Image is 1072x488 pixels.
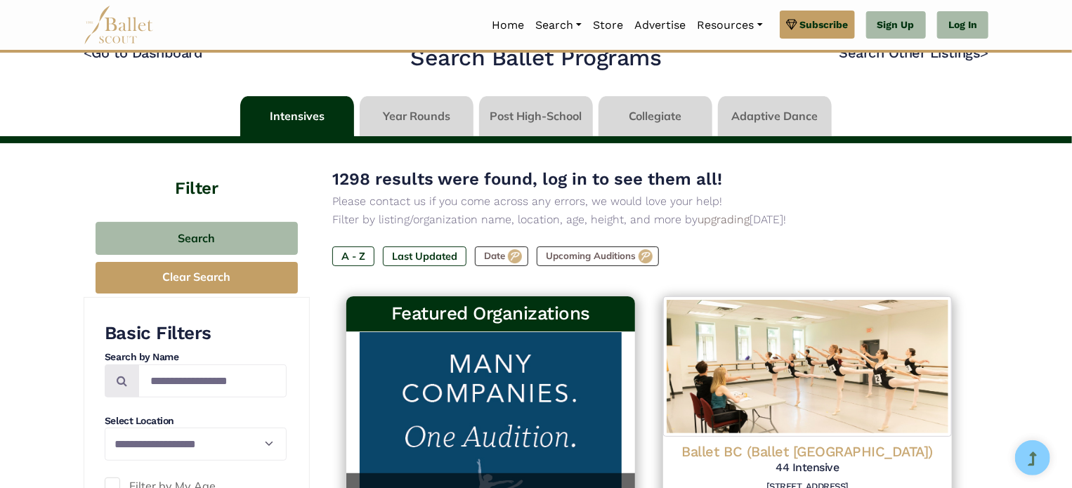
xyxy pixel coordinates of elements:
[96,222,298,255] button: Search
[332,211,966,229] p: Filter by listing/organization name, location, age, height, and more by [DATE]!
[332,169,722,189] span: 1298 results were found, log in to see them all!
[105,350,287,364] h4: Search by Name
[937,11,988,39] a: Log In
[596,96,715,136] li: Collegiate
[530,11,587,40] a: Search
[691,11,768,40] a: Resources
[674,442,941,461] h4: Ballet BC (Ballet [GEOGRAPHIC_DATA])
[980,44,988,61] code: >
[332,246,374,266] label: A - Z
[674,461,941,475] h5: 44 Intensive
[105,414,287,428] h4: Select Location
[476,96,596,136] li: Post High-School
[332,192,966,211] p: Please contact us if you come across any errors, we would love your help!
[715,96,835,136] li: Adaptive Dance
[237,96,357,136] li: Intensives
[800,17,849,32] span: Subscribe
[96,262,298,294] button: Clear Search
[357,96,476,136] li: Year Rounds
[698,213,750,226] a: upgrading
[780,11,855,39] a: Subscribe
[629,11,691,40] a: Advertise
[84,44,202,61] a: <Go to Dashboard
[84,44,92,61] code: <
[786,17,797,32] img: gem.svg
[866,11,926,39] a: Sign Up
[537,246,659,266] label: Upcoming Auditions
[839,44,988,61] a: Search Other Listings>
[383,246,466,266] label: Last Updated
[105,322,287,345] h3: Basic Filters
[587,11,629,40] a: Store
[84,143,310,201] h4: Filter
[138,364,287,397] input: Search by names...
[486,11,530,40] a: Home
[475,246,528,266] label: Date
[410,44,661,73] h2: Search Ballet Programs
[663,296,952,437] img: Logo
[358,302,624,326] h3: Featured Organizations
